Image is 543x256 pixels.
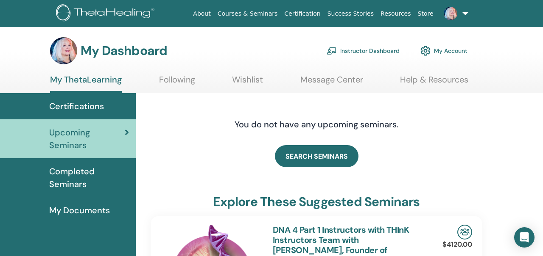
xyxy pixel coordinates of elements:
img: cog.svg [420,44,431,58]
a: SEARCH SEMINARS [275,145,358,167]
a: My ThetaLearning [50,74,122,93]
a: Message Center [300,74,363,91]
a: My Account [420,41,467,60]
a: Wishlist [232,74,263,91]
span: Completed Seminars [49,165,129,190]
a: Courses & Seminars [214,6,281,22]
p: $4120.00 [442,239,472,250]
h3: My Dashboard [81,43,167,58]
span: SEARCH SEMINARS [285,152,348,161]
h4: You do not have any upcoming seminars. [183,119,450,129]
a: Store [414,6,437,22]
img: default.jpg [444,7,457,20]
a: Following [159,74,195,91]
div: Open Intercom Messenger [514,227,535,248]
img: chalkboard-teacher.svg [327,47,337,55]
a: Help & Resources [400,74,468,91]
a: About [190,6,214,22]
a: Certification [281,6,324,22]
img: In-Person Seminar [457,225,472,239]
a: Resources [377,6,414,22]
a: Success Stories [324,6,377,22]
a: Instructor Dashboard [327,41,400,60]
img: logo.png [56,4,157,23]
span: Upcoming Seminars [49,126,125,151]
span: My Documents [49,204,110,217]
span: Certifications [49,100,104,113]
img: default.jpg [50,37,77,64]
h3: explore these suggested seminars [213,194,420,209]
